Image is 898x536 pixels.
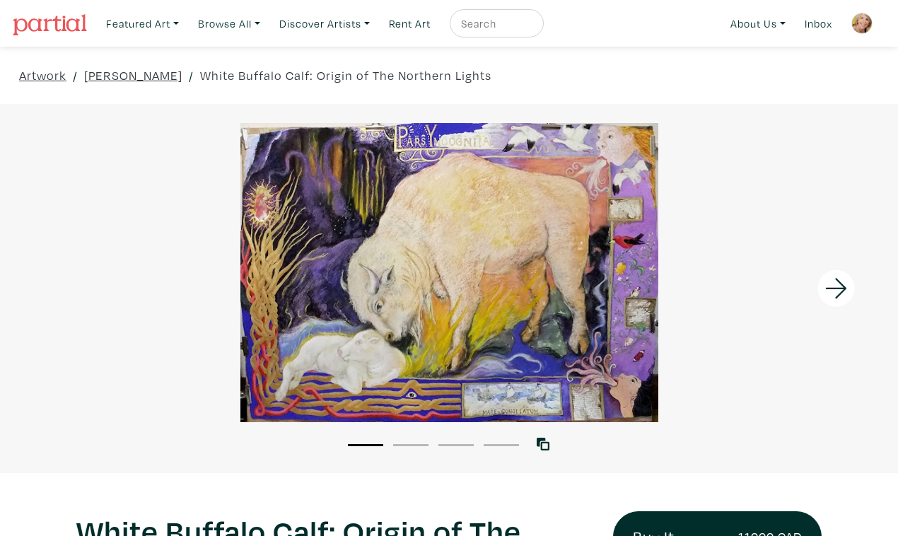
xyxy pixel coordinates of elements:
input: Search [460,15,530,33]
span: / [73,66,78,85]
a: Featured Art [100,9,185,38]
a: About Us [724,9,792,38]
a: Rent Art [383,9,437,38]
a: [PERSON_NAME] [84,66,182,85]
a: Discover Artists [273,9,376,38]
a: Browse All [192,9,267,38]
button: 1 of 4 [348,444,383,446]
button: 3 of 4 [438,444,474,446]
button: 2 of 4 [393,444,428,446]
img: phpThumb.php [851,13,873,34]
a: White Buffalo Calf: Origin of The Northern Lights [200,66,491,85]
a: Artwork [19,66,66,85]
a: Inbox [798,9,839,38]
span: / [189,66,194,85]
button: 4 of 4 [484,444,519,446]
